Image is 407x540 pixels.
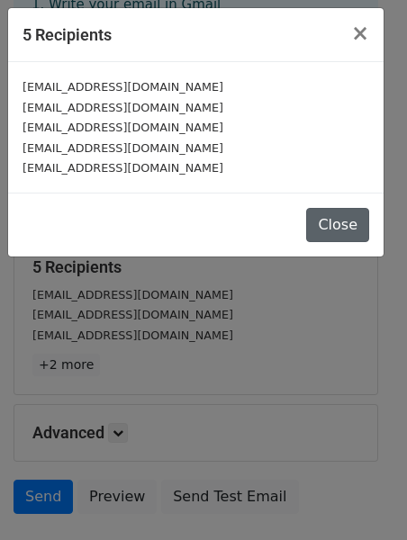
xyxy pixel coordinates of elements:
button: Close [306,208,369,242]
small: [EMAIL_ADDRESS][DOMAIN_NAME] [23,121,223,134]
span: × [351,21,369,46]
small: [EMAIL_ADDRESS][DOMAIN_NAME] [23,101,223,114]
small: [EMAIL_ADDRESS][DOMAIN_NAME] [23,161,223,175]
iframe: Chat Widget [317,454,407,540]
small: [EMAIL_ADDRESS][DOMAIN_NAME] [23,80,223,94]
button: Close [337,8,384,58]
h5: 5 Recipients [23,22,112,47]
small: [EMAIL_ADDRESS][DOMAIN_NAME] [23,141,223,155]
